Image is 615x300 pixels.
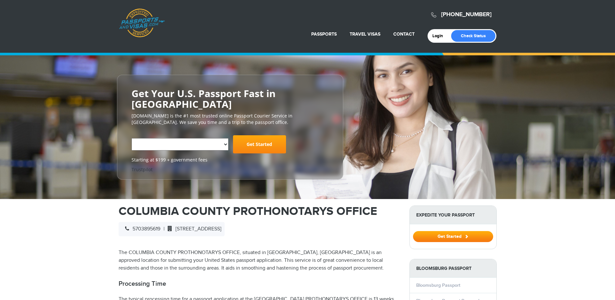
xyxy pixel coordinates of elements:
a: Check Status [451,30,495,42]
button: Get Started [413,231,493,242]
div: | [119,222,225,236]
a: Passports [311,31,337,37]
h1: COLUMBIA COUNTY PROTHONOTARYS OFFICE [119,206,400,217]
strong: Expedite Your Passport [410,206,496,224]
a: Passports & [DOMAIN_NAME] [119,8,165,38]
a: Contact [393,31,415,37]
a: Trustpilot [132,166,153,172]
strong: Bloomsburg Passport [410,259,496,278]
span: Starting at $199 + government fees [132,157,329,163]
span: 5703895619 [122,226,160,232]
a: Get Started [413,234,493,239]
a: Travel Visas [350,31,380,37]
h2: Get Your U.S. Passport Fast in [GEOGRAPHIC_DATA] [132,88,329,109]
a: Bloomsburg Passport [416,283,460,288]
a: Login [432,33,448,39]
p: The COLUMBIA COUNTY PROTHONOTARYS OFFICE, situated in [GEOGRAPHIC_DATA], [GEOGRAPHIC_DATA] is an ... [119,249,400,272]
a: Get Started [233,135,286,153]
p: [DOMAIN_NAME] is the #1 most trusted online Passport Courier Service in [GEOGRAPHIC_DATA]. We sav... [132,113,329,126]
span: [STREET_ADDRESS] [164,226,221,232]
h2: Processing Time [119,280,400,288]
a: [PHONE_NUMBER] [441,11,492,18]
